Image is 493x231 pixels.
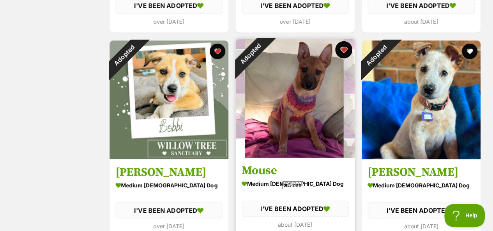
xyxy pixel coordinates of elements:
[462,44,477,59] button: favourite
[368,17,475,27] div: about [DATE]
[210,44,225,59] button: favourite
[242,17,349,27] div: over [DATE]
[110,153,228,160] a: Adopted
[368,165,475,180] h3: [PERSON_NAME]
[362,153,481,160] a: Adopted
[444,204,485,227] iframe: Help Scout Beacon - Open
[236,151,355,159] a: Adopted
[225,28,276,79] div: Adopted
[368,180,475,191] div: medium [DEMOGRAPHIC_DATA] Dog
[351,30,403,81] div: Adopted
[242,163,349,178] h3: Mouse
[362,41,481,159] img: Wally
[242,178,349,189] div: medium [DEMOGRAPHIC_DATA] Dog
[105,192,389,227] iframe: Advertisement
[282,181,303,189] span: Close
[115,165,223,180] h3: [PERSON_NAME]
[236,39,355,158] img: Mouse
[335,41,352,58] button: favourite
[99,30,150,81] div: Adopted
[115,17,223,27] div: over [DATE]
[110,41,228,159] img: Bobbi
[368,202,475,219] div: I'VE BEEN ADOPTED
[115,180,223,191] div: medium [DEMOGRAPHIC_DATA] Dog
